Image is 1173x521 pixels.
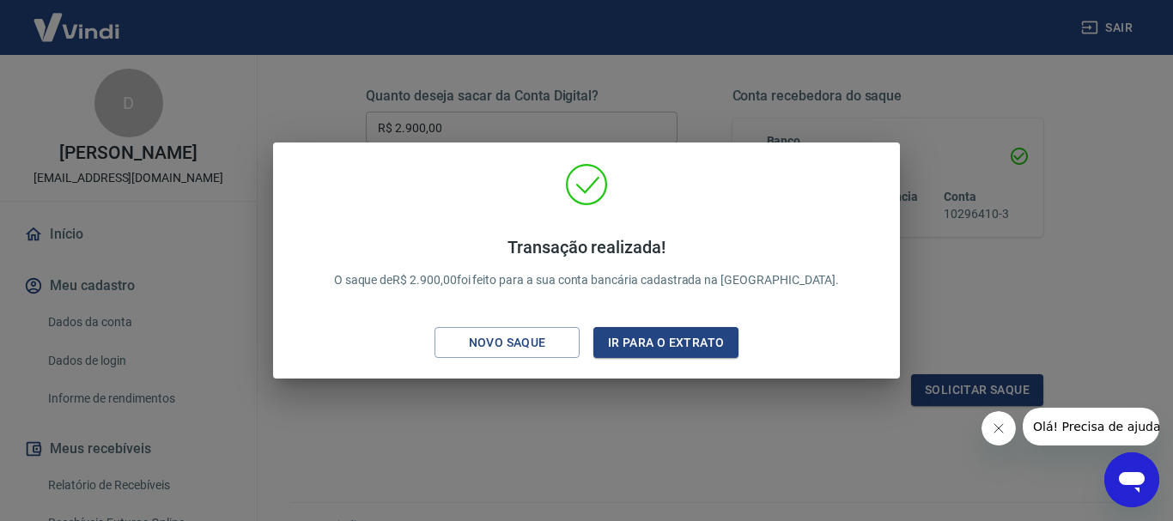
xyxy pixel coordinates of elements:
button: Ir para o extrato [593,327,738,359]
button: Novo saque [435,327,580,359]
iframe: Mensagem da empresa [1023,408,1159,445]
iframe: Botão para abrir a janela de mensagens [1104,452,1159,507]
span: Olá! Precisa de ajuda? [10,12,144,26]
h4: Transação realizada! [334,237,840,257]
iframe: Fechar mensagem [982,411,1016,445]
div: Novo saque [448,332,567,354]
p: O saque de R$ 2.900,00 foi feito para a sua conta bancária cadastrada na [GEOGRAPHIC_DATA]. [334,237,840,289]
